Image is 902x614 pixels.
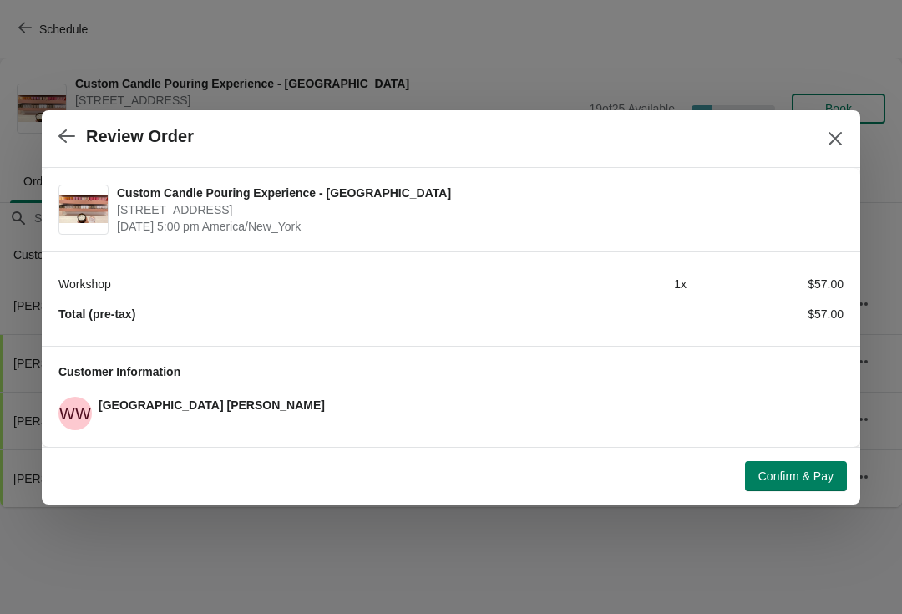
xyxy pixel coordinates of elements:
[99,398,325,412] span: [GEOGRAPHIC_DATA] [PERSON_NAME]
[117,201,835,218] span: [STREET_ADDRESS]
[58,307,135,321] strong: Total (pre-tax)
[530,276,687,292] div: 1 x
[58,397,92,430] span: Wellington
[758,469,834,483] span: Confirm & Pay
[687,276,844,292] div: $57.00
[58,365,180,378] span: Customer Information
[687,306,844,322] div: $57.00
[59,195,108,223] img: Custom Candle Pouring Experience - Fort Lauderdale | 914 East Las Olas Boulevard, Fort Lauderdale...
[820,124,850,154] button: Close
[58,276,530,292] div: Workshop
[59,404,91,423] text: WW
[745,461,847,491] button: Confirm & Pay
[117,185,835,201] span: Custom Candle Pouring Experience - [GEOGRAPHIC_DATA]
[86,127,194,146] h2: Review Order
[117,218,835,235] span: [DATE] 5:00 pm America/New_York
